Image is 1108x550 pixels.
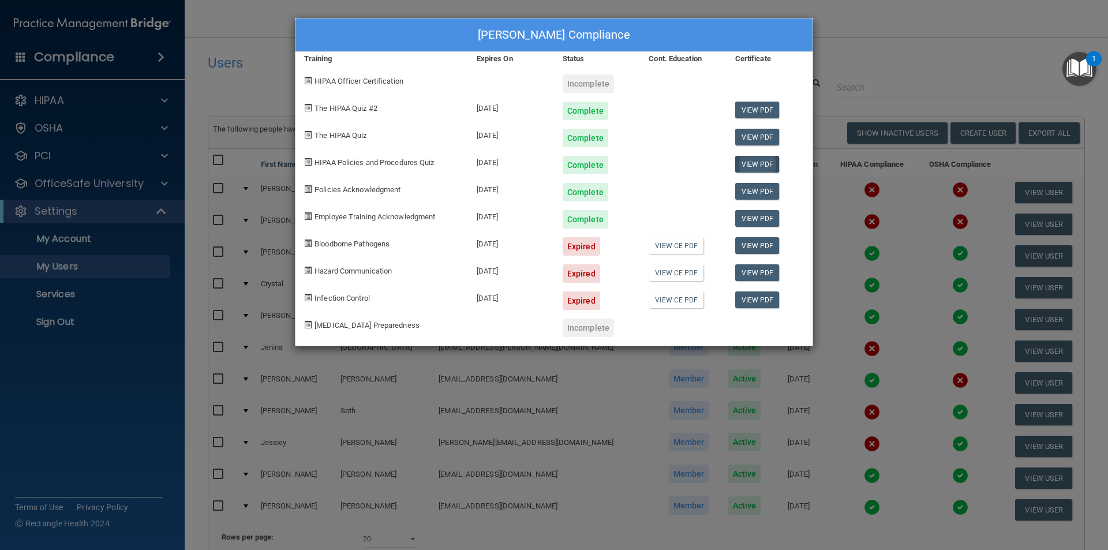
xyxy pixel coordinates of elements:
div: Complete [563,156,608,174]
a: View CE PDF [649,264,703,281]
a: View PDF [735,102,780,118]
div: Complete [563,102,608,120]
div: Incomplete [563,319,614,337]
div: Expired [563,237,600,256]
a: View CE PDF [649,237,703,254]
span: Policies Acknowledgment [315,185,400,194]
a: View CE PDF [649,291,703,308]
div: [PERSON_NAME] Compliance [295,18,813,52]
div: [DATE] [468,174,554,201]
a: View PDF [735,183,780,200]
div: Status [554,52,640,66]
div: [DATE] [468,120,554,147]
button: Open Resource Center, 1 new notification [1062,52,1096,86]
span: Hazard Communication [315,267,392,275]
a: View PDF [735,210,780,227]
a: View PDF [735,237,780,254]
span: HIPAA Policies and Procedures Quiz [315,158,434,167]
div: Complete [563,210,608,229]
div: [DATE] [468,201,554,229]
span: HIPAA Officer Certification [315,77,403,85]
a: View PDF [735,291,780,308]
div: 1 [1092,59,1096,74]
a: View PDF [735,264,780,281]
div: [DATE] [468,147,554,174]
div: Incomplete [563,74,614,93]
div: [DATE] [468,256,554,283]
div: Expired [563,264,600,283]
div: Certificate [727,52,813,66]
span: The HIPAA Quiz [315,131,366,140]
div: Complete [563,183,608,201]
div: Training [295,52,468,66]
div: Cont. Education [640,52,726,66]
a: View PDF [735,129,780,145]
a: View PDF [735,156,780,173]
span: The HIPAA Quiz #2 [315,104,377,113]
div: [DATE] [468,229,554,256]
span: Employee Training Acknowledgment [315,212,435,221]
div: Expires On [468,52,554,66]
span: Infection Control [315,294,370,302]
div: [DATE] [468,93,554,120]
div: Complete [563,129,608,147]
span: Bloodborne Pathogens [315,240,390,248]
iframe: Drift Widget Chat Controller [908,468,1094,514]
div: Expired [563,291,600,310]
div: [DATE] [468,283,554,310]
span: [MEDICAL_DATA] Preparedness [315,321,420,330]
